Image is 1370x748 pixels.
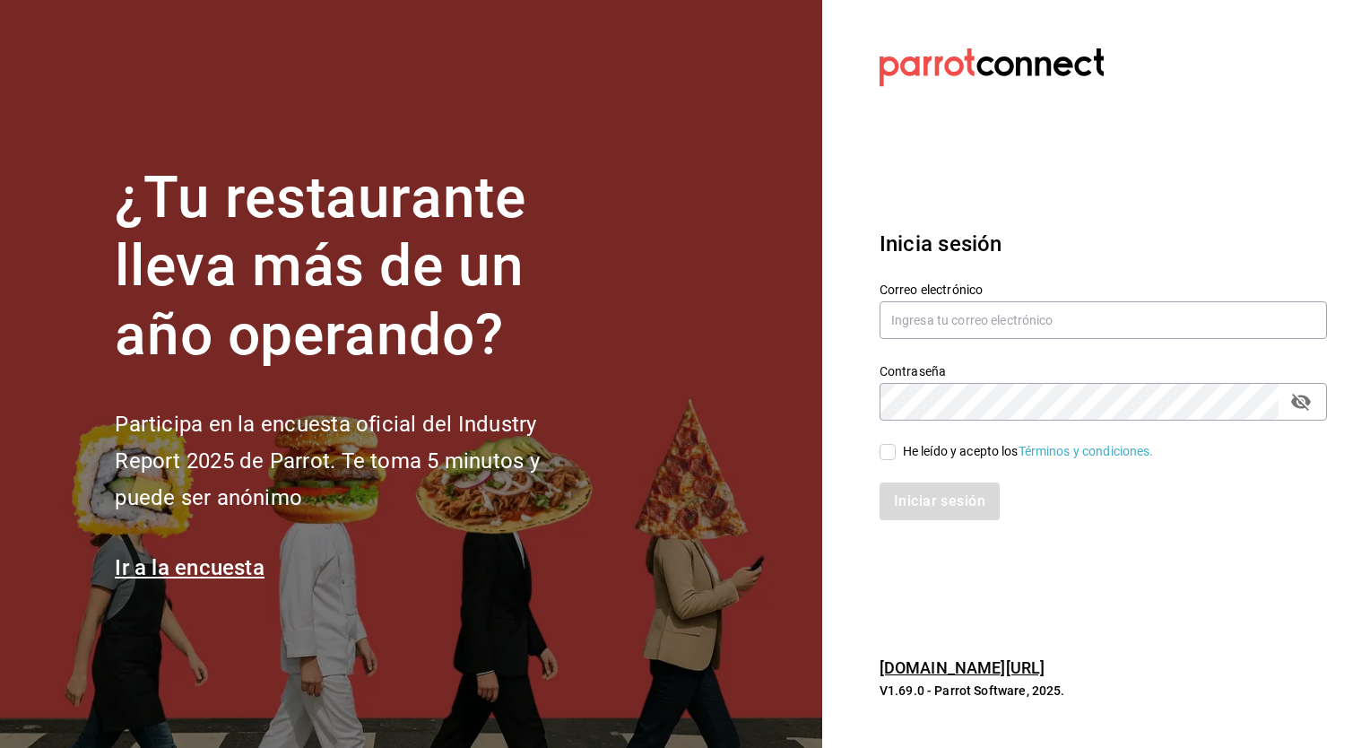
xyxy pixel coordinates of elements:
div: He leído y acepto los [903,442,1154,461]
a: [DOMAIN_NAME][URL] [880,658,1045,677]
h3: Inicia sesión [880,228,1327,260]
button: passwordField [1286,387,1316,417]
a: Ir a la encuesta [115,555,264,580]
a: Términos y condiciones. [1019,444,1154,458]
input: Ingresa tu correo electrónico [880,301,1327,339]
label: Correo electrónico [880,283,1327,295]
h1: ¿Tu restaurante lleva más de un año operando? [115,164,599,370]
p: V1.69.0 - Parrot Software, 2025. [880,682,1327,700]
label: Contraseña [880,364,1327,377]
h2: Participa en la encuesta oficial del Industry Report 2025 de Parrot. Te toma 5 minutos y puede se... [115,406,599,516]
